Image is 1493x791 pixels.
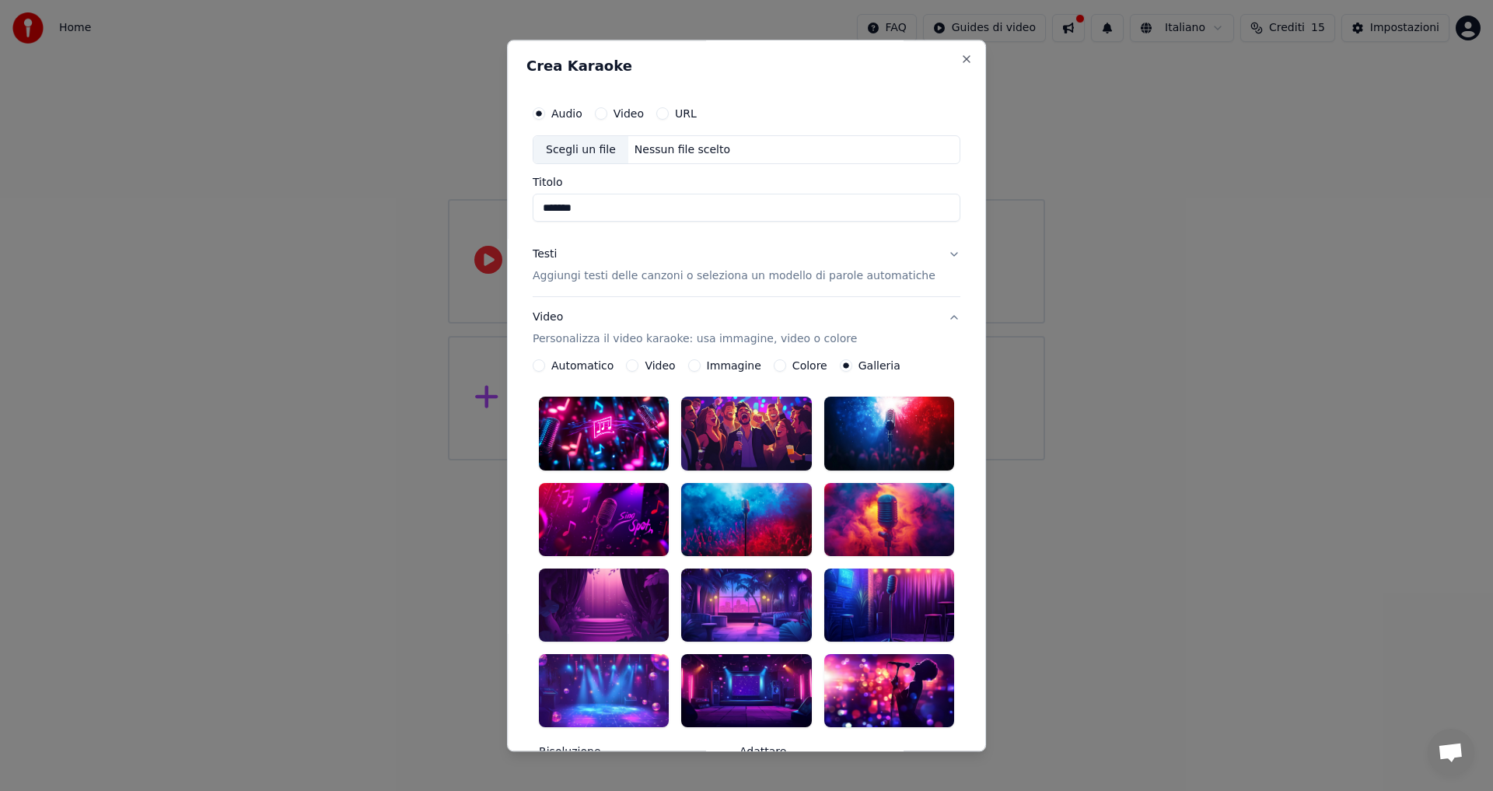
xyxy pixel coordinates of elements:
[533,136,628,164] div: Scegli un file
[740,746,895,757] label: Adattare
[858,361,900,372] label: Galleria
[792,361,827,372] label: Colore
[675,108,697,119] label: URL
[533,332,857,348] p: Personalizza il video karaoke: usa immagine, video o colore
[539,746,733,757] label: Risoluzione
[614,108,644,119] label: Video
[645,361,675,372] label: Video
[526,59,967,73] h2: Crea Karaoke
[707,361,761,372] label: Immagine
[551,361,614,372] label: Automatico
[533,235,960,297] button: TestiAggiungi testi delle canzoni o seleziona un modello di parole automatiche
[551,108,582,119] label: Audio
[628,142,736,158] div: Nessun file scelto
[533,298,960,360] button: VideoPersonalizza il video karaoke: usa immagine, video o colore
[533,269,935,285] p: Aggiungi testi delle canzoni o seleziona un modello di parole automatiche
[533,310,857,348] div: Video
[533,247,557,263] div: Testi
[533,177,960,188] label: Titolo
